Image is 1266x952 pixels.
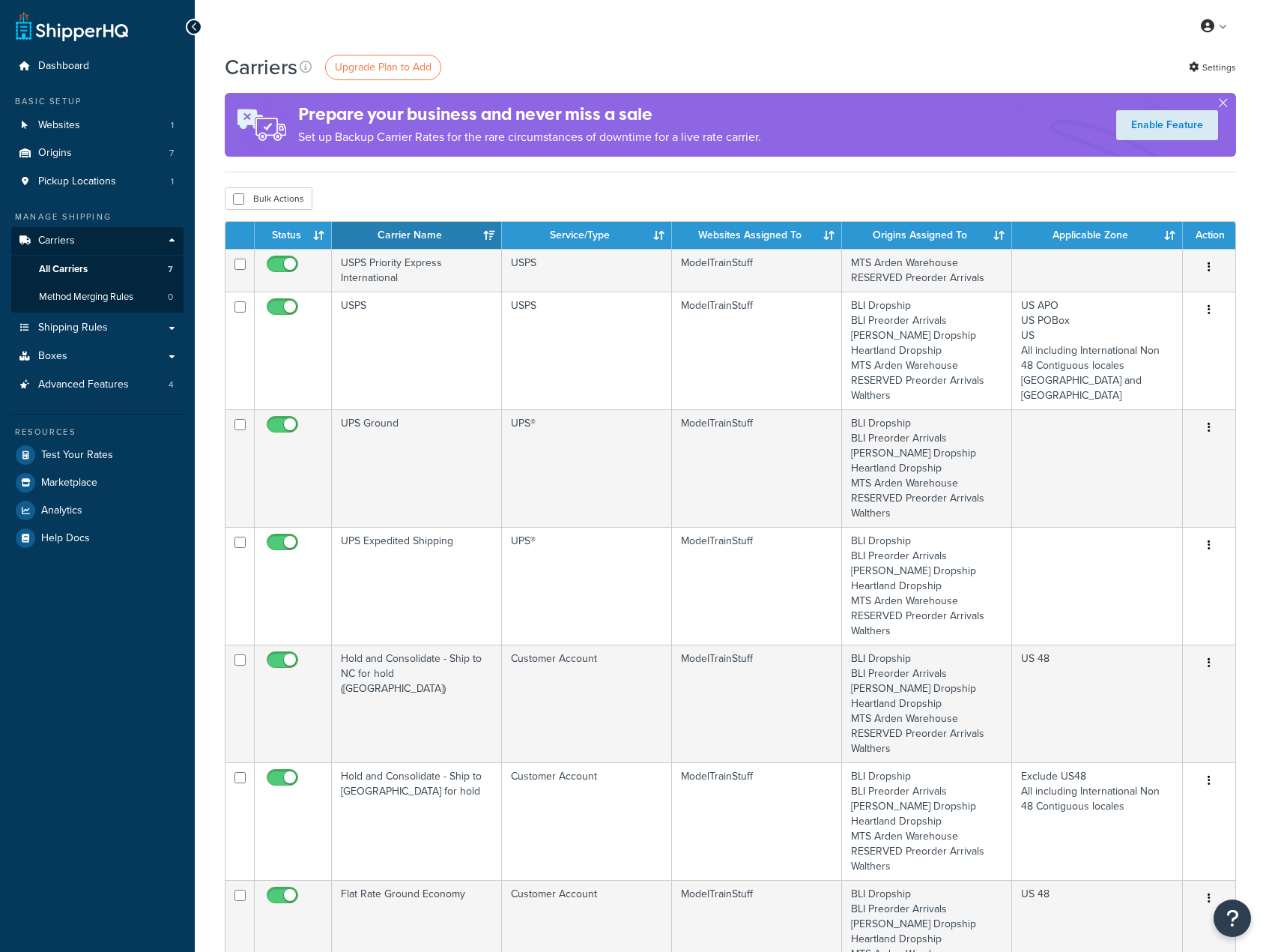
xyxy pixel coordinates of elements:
td: BLI Dropship BLI Preorder Arrivals [PERSON_NAME] Dropship Heartland Dropship MTS Arden Warehouse ... [842,527,1012,645]
th: Carrier Name: activate to sort column ascending [332,222,502,249]
a: Analytics [11,497,184,524]
a: Dashboard [11,52,184,80]
li: Method Merging Rules [11,283,184,311]
th: Origins Assigned To: activate to sort column ascending [842,222,1012,249]
span: 7 [169,147,174,160]
th: Status: activate to sort column ascending [255,222,332,249]
a: All Carriers 7 [11,256,184,283]
span: 4 [169,379,174,391]
span: Analytics [41,504,82,517]
a: Websites 1 [11,112,184,139]
td: UPS® [502,527,672,645]
td: ModelTrainStuff [672,762,842,880]
span: Pickup Locations [38,175,116,188]
span: Dashboard [38,60,89,73]
a: Carriers [11,227,184,255]
span: Method Merging Rules [39,291,133,304]
td: BLI Dropship BLI Preorder Arrivals [PERSON_NAME] Dropship Heartland Dropship MTS Arden Warehouse ... [842,409,1012,527]
span: Origins [38,147,72,160]
a: Settings [1189,57,1236,78]
h4: Prepare your business and never miss a sale [298,102,761,127]
th: Websites Assigned To: activate to sort column ascending [672,222,842,249]
span: Upgrade Plan to Add [335,59,431,75]
td: Hold and Consolidate - Ship to [GEOGRAPHIC_DATA] for hold [332,762,502,880]
li: All Carriers [11,256,184,283]
td: Exclude US48 All including International Non 48 Contiguous locales [1012,762,1183,880]
a: Method Merging Rules 0 [11,283,184,311]
span: Shipping Rules [38,322,108,334]
a: Upgrade Plan to Add [325,55,441,80]
a: Help Docs [11,525,184,552]
td: US 48 [1012,645,1183,762]
td: ModelTrainStuff [672,645,842,762]
li: Websites [11,112,184,139]
td: ModelTrainStuff [672,409,842,527]
div: Basic Setup [11,95,184,108]
span: 0 [168,291,173,304]
td: USPS Priority Express International [332,249,502,292]
span: Boxes [38,350,67,363]
p: Set up Backup Carrier Rates for the rare circumstances of downtime for a live rate carrier. [298,127,761,148]
td: USPS [332,292,502,409]
a: Pickup Locations 1 [11,168,184,196]
td: USPS [502,292,672,409]
span: Test Your Rates [41,449,113,462]
li: Advanced Features [11,371,184,399]
span: 1 [171,119,174,132]
button: Open Resource Center [1214,900,1251,937]
span: All Carriers [39,263,88,276]
td: ModelTrainStuff [672,292,842,409]
td: US APO US POBox US All including International Non 48 Contiguous locales [GEOGRAPHIC_DATA] and [G... [1012,292,1183,409]
li: Origins [11,139,184,167]
a: Enable Feature [1116,110,1218,140]
li: Carriers [11,227,184,313]
a: Test Your Rates [11,442,184,469]
a: Origins 7 [11,139,184,167]
li: Pickup Locations [11,168,184,196]
td: Customer Account [502,645,672,762]
td: BLI Dropship BLI Preorder Arrivals [PERSON_NAME] Dropship Heartland Dropship MTS Arden Warehouse ... [842,762,1012,880]
th: Applicable Zone: activate to sort column ascending [1012,222,1183,249]
span: Websites [38,119,80,132]
td: USPS [502,249,672,292]
td: Customer Account [502,762,672,880]
div: Resources [11,426,184,439]
a: Boxes [11,343,184,370]
a: ShipperHQ Home [16,11,128,41]
span: Advanced Features [38,379,129,391]
a: Shipping Rules [11,314,184,342]
a: Marketplace [11,469,184,496]
h1: Carriers [225,52,297,82]
span: 7 [168,263,173,276]
div: Manage Shipping [11,211,184,223]
span: Marketplace [41,477,97,489]
span: Carriers [38,235,75,247]
td: UPS® [502,409,672,527]
span: 1 [171,175,174,188]
span: Help Docs [41,532,90,545]
a: Advanced Features 4 [11,371,184,399]
img: ad-rules-rateshop-fe6ec290ccb7230408bd80ed9643f0289d75e0ffd9eb532fc0e269fcd187b520.png [225,93,298,157]
th: Service/Type: activate to sort column ascending [502,222,672,249]
td: ModelTrainStuff [672,527,842,645]
th: Action [1183,222,1235,249]
td: ModelTrainStuff [672,249,842,292]
td: MTS Arden Warehouse RESERVED Preorder Arrivals [842,249,1012,292]
td: BLI Dropship BLI Preorder Arrivals [PERSON_NAME] Dropship Heartland Dropship MTS Arden Warehouse ... [842,292,1012,409]
td: BLI Dropship BLI Preorder Arrivals [PERSON_NAME] Dropship Heartland Dropship MTS Arden Warehouse ... [842,645,1012,762]
button: Bulk Actions [225,187,312,210]
td: UPS Expedited Shipping [332,527,502,645]
td: Hold and Consolidate - Ship to NC for hold ([GEOGRAPHIC_DATA]) [332,645,502,762]
td: UPS Ground [332,409,502,527]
